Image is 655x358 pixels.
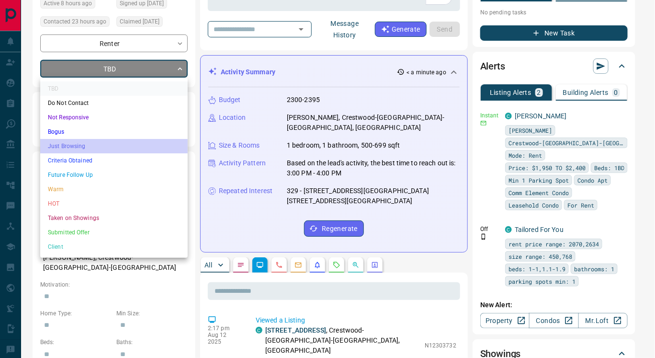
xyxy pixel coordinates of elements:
[40,153,188,168] li: Criteria Obtained
[40,182,188,196] li: Warm
[40,125,188,139] li: Bogus
[40,225,188,240] li: Submitted Offer
[40,110,188,125] li: Not Responsive
[40,196,188,211] li: HOT
[40,139,188,153] li: Just Browsing
[40,211,188,225] li: Taken on Showings
[40,96,188,110] li: Do Not Contact
[40,240,188,254] li: Client
[40,168,188,182] li: Future Follow Up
